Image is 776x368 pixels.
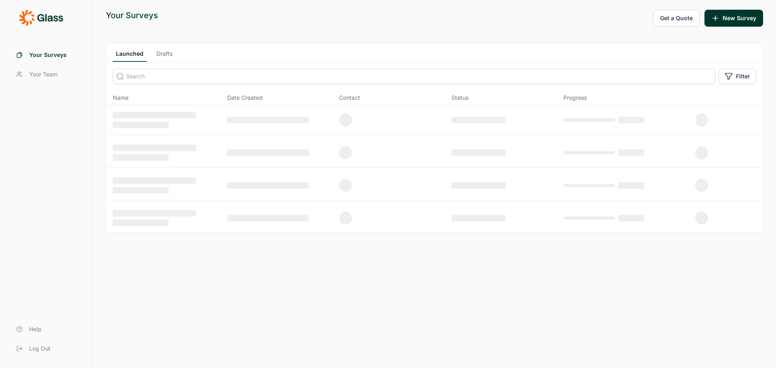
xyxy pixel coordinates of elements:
div: Contact [339,94,360,102]
span: Your Team [29,70,57,78]
span: Your Surveys [29,51,67,59]
div: Progress [563,94,587,102]
div: Your Surveys [106,10,158,21]
button: New Survey [704,10,763,27]
span: Filter [736,72,750,80]
span: Help [29,325,42,333]
span: Date Created [227,94,263,102]
div: Status [451,94,468,102]
span: Log Out [29,345,51,353]
button: Get a Quote [653,10,700,27]
a: Drafts [153,50,176,62]
button: Filter [719,69,756,84]
span: Name [113,94,129,102]
a: Launched [113,50,147,62]
input: Search [113,69,715,84]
